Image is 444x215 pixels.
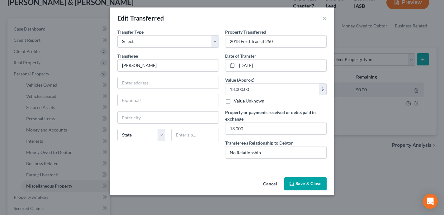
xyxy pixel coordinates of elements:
label: Value (Approx) [225,77,254,83]
input: MM/DD/YYYY [237,60,326,71]
input: -- [225,122,326,134]
div: Open Intercom Messenger [423,194,438,209]
input: (optional) [118,94,219,106]
input: Enter city... [118,112,219,123]
label: Transferee's Relationship to Debtor [225,140,293,146]
input: Enter address... [118,77,219,89]
span: Date of Transfer [225,53,256,59]
input: ex. Title to 2004 Jeep Compass [225,36,326,47]
button: × [322,14,327,22]
input: Enter zip... [171,129,219,141]
button: Cancel [258,178,282,190]
div: $ [319,84,326,95]
label: Property or payments received or debts paid in exchange [225,109,327,122]
span: Transferee [117,53,138,59]
button: Save & Close [284,177,327,190]
span: Property Transferred [225,29,266,35]
input: Enter name... [118,60,219,71]
input: 0.00 [225,84,319,95]
input: -- [225,146,326,158]
span: Transfer Type [117,29,144,35]
label: Value Unknown [234,98,264,104]
div: Edit Transferred [117,14,164,22]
